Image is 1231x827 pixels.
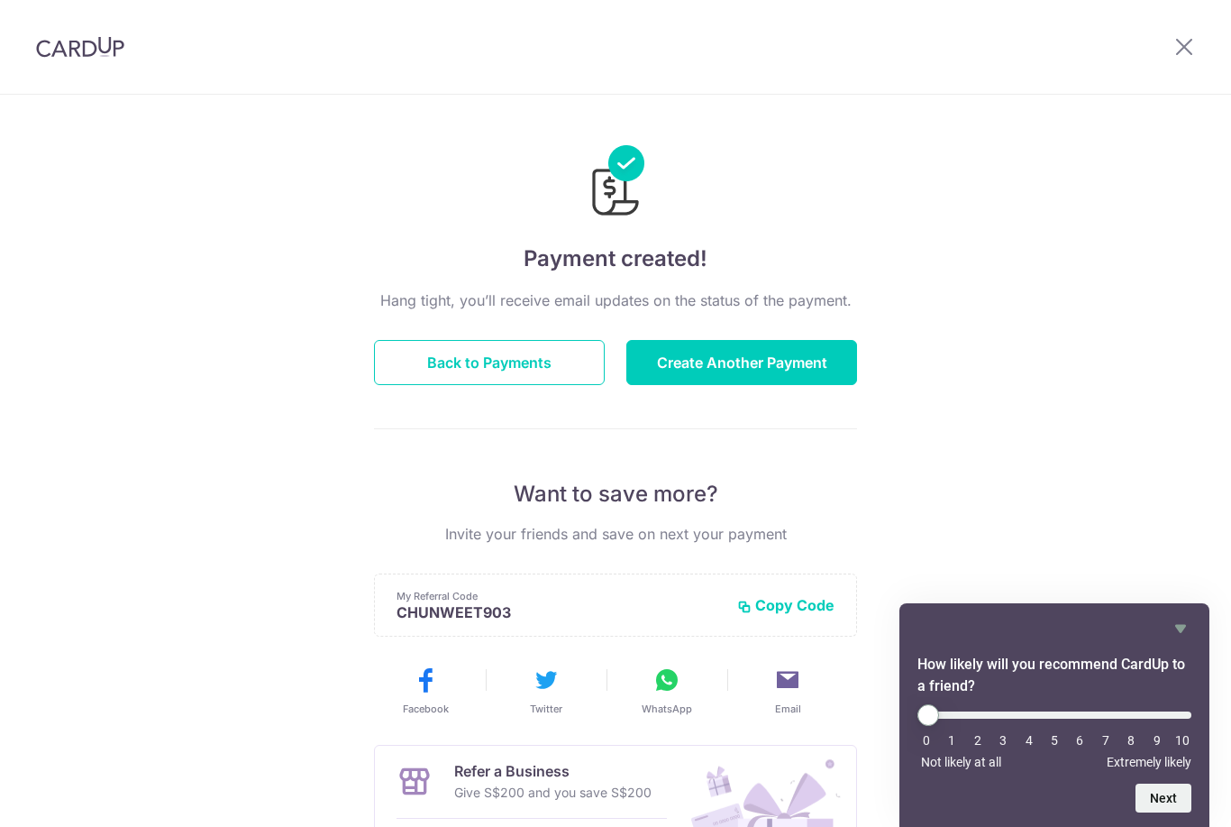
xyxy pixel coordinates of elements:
p: Hang tight, you’ll receive email updates on the status of the payment. [374,289,857,311]
h2: How likely will you recommend CardUp to a friend? Select an option from 0 to 10, with 0 being Not... [917,654,1191,697]
li: 8 [1122,733,1140,748]
li: 4 [1020,733,1038,748]
p: Refer a Business [454,760,652,782]
span: Not likely at all [921,755,1001,769]
li: 10 [1173,733,1191,748]
p: My Referral Code [397,589,723,603]
span: Extremely likely [1107,755,1191,769]
div: How likely will you recommend CardUp to a friend? Select an option from 0 to 10, with 0 being Not... [917,618,1191,813]
span: Email [775,702,801,716]
img: CardUp [36,36,124,58]
button: Next question [1135,784,1191,813]
p: CHUNWEET903 [397,603,723,621]
img: Payments [587,145,644,221]
button: Create Another Payment [626,340,857,385]
span: Twitter [530,702,562,716]
button: WhatsApp [614,666,720,716]
li: 5 [1045,733,1063,748]
span: WhatsApp [642,702,692,716]
button: Hide survey [1170,618,1191,639]
li: 9 [1148,733,1166,748]
p: Give S$200 and you save S$200 [454,782,652,804]
button: Twitter [493,666,599,716]
li: 2 [969,733,987,748]
button: Back to Payments [374,340,605,385]
li: 7 [1097,733,1115,748]
button: Copy Code [737,596,834,614]
h4: Payment created! [374,243,857,275]
li: 0 [917,733,935,748]
p: Want to save more? [374,480,857,509]
div: How likely will you recommend CardUp to a friend? Select an option from 0 to 10, with 0 being Not... [917,704,1191,769]
li: 1 [943,733,961,748]
button: Email [734,666,841,716]
button: Facebook [372,666,479,716]
li: 3 [994,733,1012,748]
span: Facebook [403,702,449,716]
li: 6 [1071,733,1089,748]
p: Invite your friends and save on next your payment [374,523,857,545]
